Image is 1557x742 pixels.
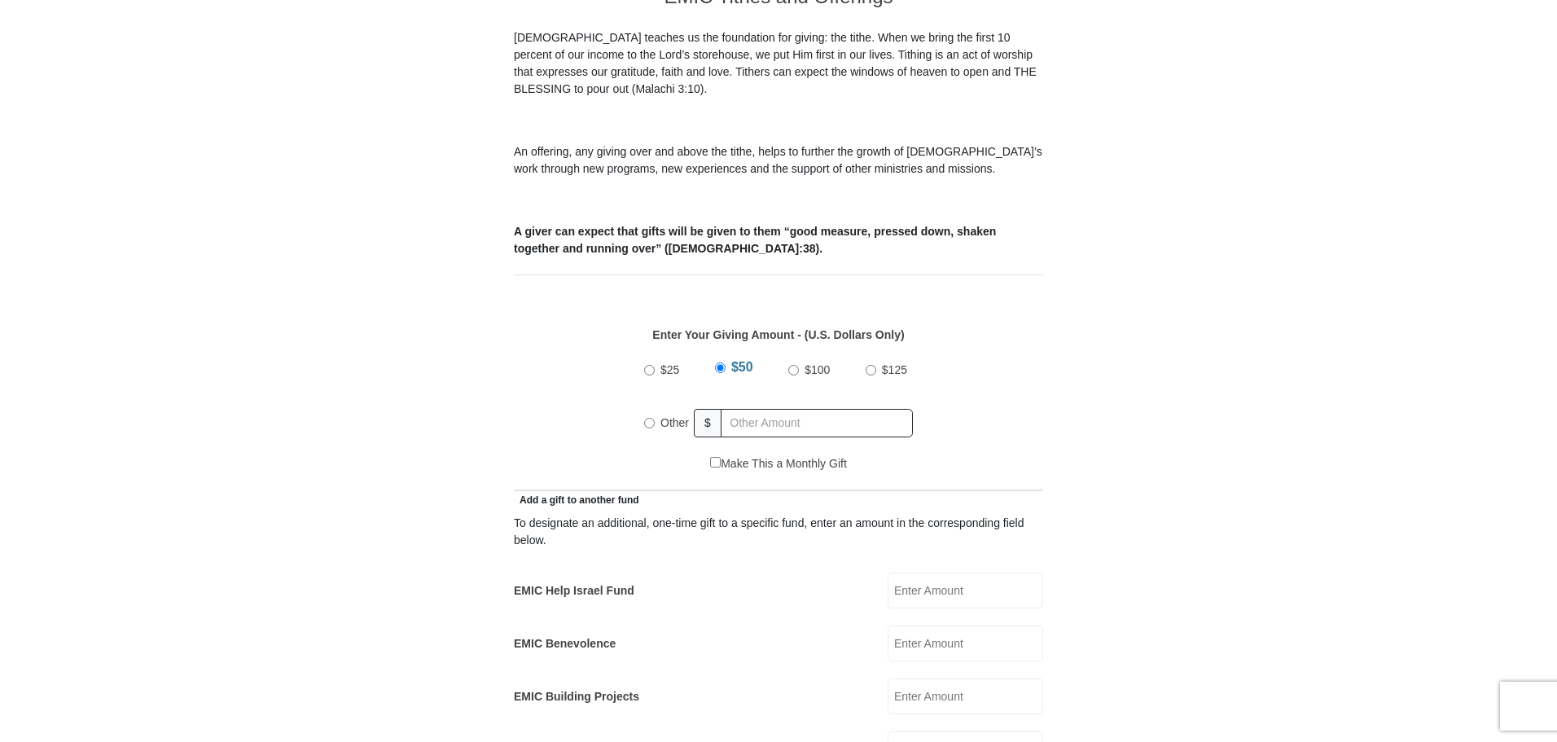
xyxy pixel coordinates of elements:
span: Add a gift to another fund [514,494,639,506]
span: $100 [805,363,830,376]
span: $25 [660,363,679,376]
p: An offering, any giving over and above the tithe, helps to further the growth of [DEMOGRAPHIC_DAT... [514,143,1043,178]
span: $ [694,409,721,437]
input: Make This a Monthly Gift [710,457,721,468]
input: Enter Amount [888,626,1043,661]
input: Enter Amount [888,573,1043,608]
label: EMIC Building Projects [514,688,639,705]
span: $50 [731,360,753,374]
p: [DEMOGRAPHIC_DATA] teaches us the foundation for giving: the tithe. When we bring the first 10 pe... [514,29,1043,98]
span: $125 [882,363,907,376]
span: Other [660,416,689,429]
input: Other Amount [721,409,913,437]
label: EMIC Benevolence [514,635,616,652]
label: Make This a Monthly Gift [710,455,847,472]
input: Enter Amount [888,678,1043,714]
label: EMIC Help Israel Fund [514,582,634,599]
div: To designate an additional, one-time gift to a specific fund, enter an amount in the correspondin... [514,515,1043,549]
strong: Enter Your Giving Amount - (U.S. Dollars Only) [652,328,904,341]
b: A giver can expect that gifts will be given to them “good measure, pressed down, shaken together ... [514,225,996,255]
